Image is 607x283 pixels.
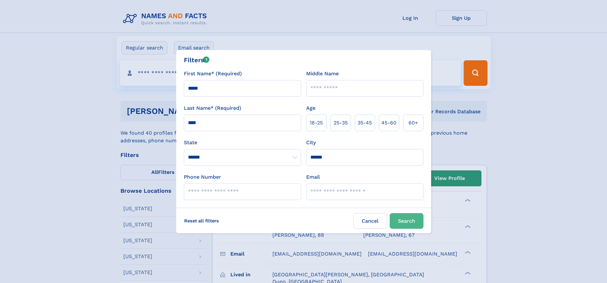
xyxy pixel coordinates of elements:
label: Email [306,173,320,181]
button: Search [390,213,423,229]
div: Filters [184,55,210,65]
span: 60+ [408,119,418,127]
label: First Name* (Required) [184,70,242,78]
label: Cancel [353,213,387,229]
label: Middle Name [306,70,339,78]
span: 35‑45 [358,119,372,127]
label: Age [306,104,315,112]
span: 25‑35 [334,119,348,127]
span: 45‑60 [381,119,396,127]
span: 18‑25 [310,119,323,127]
label: Last Name* (Required) [184,104,241,112]
label: City [306,139,316,146]
label: Phone Number [184,173,221,181]
label: State [184,139,301,146]
label: Reset all filters [180,213,223,228]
